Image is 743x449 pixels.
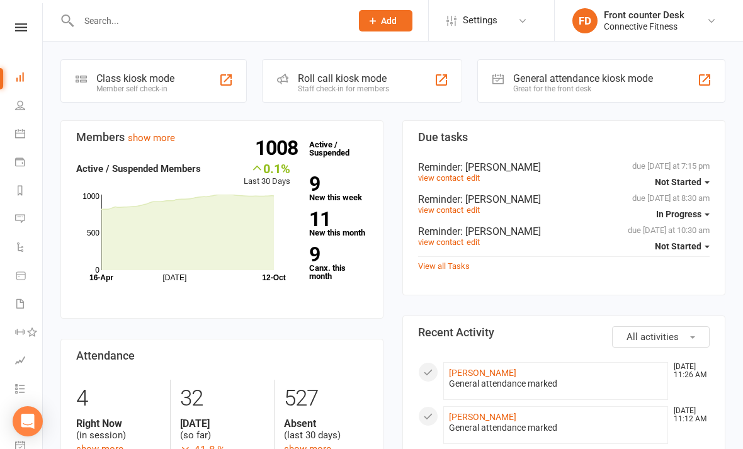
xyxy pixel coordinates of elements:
[76,163,201,174] strong: Active / Suspended Members
[604,21,684,32] div: Connective Fitness
[76,350,368,362] h3: Attendance
[309,245,368,280] a: 9Canx. this month
[467,173,480,183] a: edit
[627,331,679,343] span: All activities
[418,193,710,205] div: Reminder
[244,161,290,175] div: 0.1%
[96,72,174,84] div: Class kiosk mode
[418,326,710,339] h3: Recent Activity
[656,203,710,225] button: In Progress
[15,64,43,93] a: Dashboard
[244,161,290,188] div: Last 30 Days
[604,9,684,21] div: Front counter Desk
[180,418,264,429] strong: [DATE]
[418,131,710,144] h3: Due tasks
[460,225,541,237] span: : [PERSON_NAME]
[463,6,497,35] span: Settings
[418,205,463,215] a: view contact
[381,16,397,26] span: Add
[655,241,701,251] span: Not Started
[655,171,710,193] button: Not Started
[15,93,43,121] a: People
[418,173,463,183] a: view contact
[309,210,368,237] a: 11New this month
[15,149,43,178] a: Payments
[298,84,389,93] div: Staff check-in for members
[309,174,363,193] strong: 9
[15,348,43,376] a: Assessments
[76,418,161,429] strong: Right Now
[76,418,161,441] div: (in session)
[284,418,368,429] strong: Absent
[180,380,264,418] div: 32
[467,237,480,247] a: edit
[667,407,709,423] time: [DATE] 11:12 AM
[418,237,463,247] a: view contact
[513,84,653,93] div: Great for the front desk
[15,404,43,433] a: What's New
[460,193,541,205] span: : [PERSON_NAME]
[76,131,368,144] h3: Members
[13,406,43,436] div: Open Intercom Messenger
[418,225,710,237] div: Reminder
[303,131,358,166] a: 1008Active / Suspended
[667,363,709,379] time: [DATE] 11:26 AM
[298,72,389,84] div: Roll call kiosk mode
[612,326,710,348] button: All activities
[359,10,412,31] button: Add
[15,178,43,206] a: Reports
[255,139,303,157] strong: 1008
[418,161,710,173] div: Reminder
[460,161,541,173] span: : [PERSON_NAME]
[128,132,175,144] a: show more
[180,418,264,441] div: (so far)
[15,121,43,149] a: Calendar
[467,205,480,215] a: edit
[655,235,710,258] button: Not Started
[96,84,174,93] div: Member self check-in
[75,12,343,30] input: Search...
[284,418,368,441] div: (last 30 days)
[449,368,516,378] a: [PERSON_NAME]
[449,412,516,422] a: [PERSON_NAME]
[309,210,363,229] strong: 11
[284,380,368,418] div: 527
[15,263,43,291] a: Product Sales
[449,423,662,433] div: General attendance marked
[76,380,161,418] div: 4
[655,177,701,187] span: Not Started
[309,174,368,202] a: 9New this week
[449,378,662,389] div: General attendance marked
[309,245,363,264] strong: 9
[572,8,598,33] div: FD
[418,261,470,271] a: View all Tasks
[656,209,701,219] span: In Progress
[513,72,653,84] div: General attendance kiosk mode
